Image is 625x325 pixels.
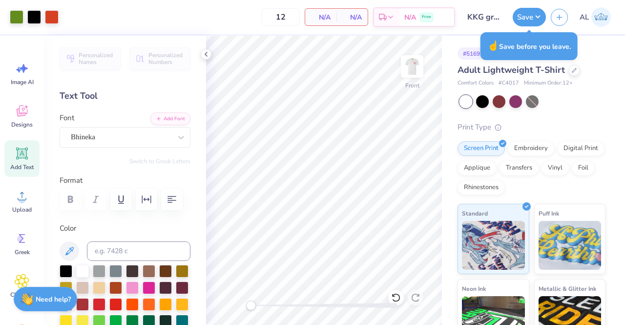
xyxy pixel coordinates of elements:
span: Minimum Order: 12 + [524,79,573,87]
span: Neon Ink [462,283,486,294]
span: Free [422,14,431,21]
button: Switch to Greek Letters [129,157,190,165]
label: Color [60,223,190,234]
div: Rhinestones [458,180,505,195]
span: Greek [15,248,30,256]
div: Save before you leave. [480,32,578,60]
div: Digital Print [557,141,604,156]
span: Designs [11,121,33,129]
img: Ashlyn Lebas [591,7,611,27]
span: N/A [311,12,331,22]
span: Metallic & Glitter Ink [539,283,596,294]
span: Puff Ink [539,208,559,218]
a: AL [575,7,615,27]
button: Personalized Numbers [129,47,190,70]
div: Applique [458,161,497,175]
label: Font [60,112,74,124]
input: – – [262,8,300,26]
span: Personalized Numbers [148,52,185,65]
span: # C4017 [499,79,519,87]
img: Puff Ink [539,221,602,270]
span: Image AI [11,78,34,86]
div: # 516911A [458,47,497,60]
span: Comfort Colors [458,79,494,87]
div: Accessibility label [246,301,256,310]
input: e.g. 7428 c [87,241,190,261]
div: Print Type [458,122,605,133]
span: N/A [404,12,416,22]
span: ☝️ [487,40,499,52]
span: AL [580,12,589,23]
div: Screen Print [458,141,505,156]
img: Standard [462,221,525,270]
button: Personalized Names [60,47,121,70]
span: Standard [462,208,488,218]
div: Foil [572,161,595,175]
label: Format [60,175,190,186]
span: Clipart & logos [6,291,38,306]
div: Vinyl [542,161,569,175]
span: Upload [12,206,32,214]
span: N/A [342,12,362,22]
strong: Need help? [36,295,71,304]
button: Save [513,8,546,26]
div: Transfers [500,161,539,175]
div: Front [405,81,419,90]
div: Text Tool [60,89,190,103]
span: Personalized Names [79,52,115,65]
img: Front [402,57,422,76]
button: Add Font [150,112,190,125]
input: Untitled Design [460,7,508,27]
div: Embroidery [508,141,554,156]
span: Adult Lightweight T-Shirt [458,64,565,76]
span: Add Text [10,163,34,171]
